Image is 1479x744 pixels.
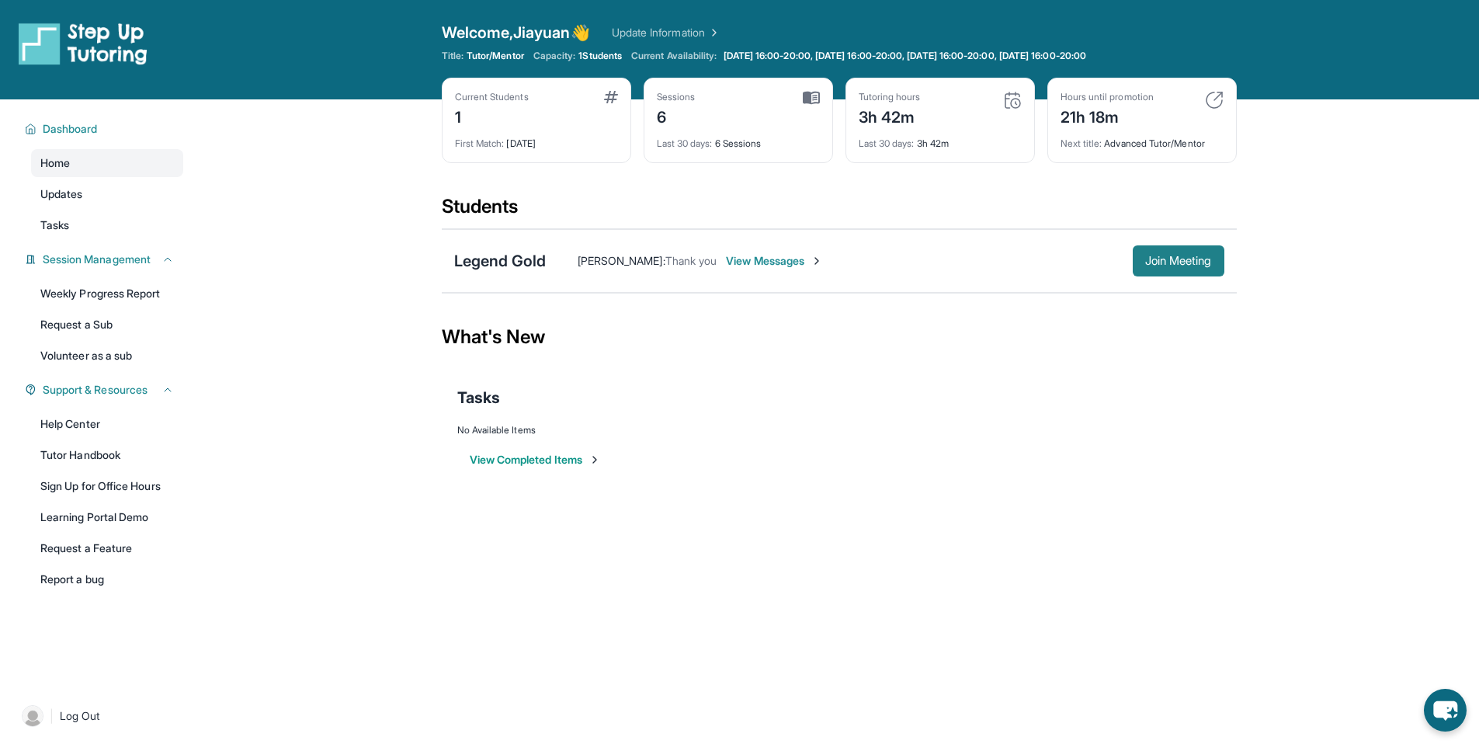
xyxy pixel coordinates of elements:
[720,50,1089,62] a: [DATE] 16:00-20:00, [DATE] 16:00-20:00, [DATE] 16:00-20:00, [DATE] 16:00-20:00
[31,441,183,469] a: Tutor Handbook
[454,250,547,272] div: Legend Gold
[40,217,69,233] span: Tasks
[457,387,500,409] span: Tasks
[31,180,183,208] a: Updates
[31,534,183,562] a: Request a Feature
[31,342,183,370] a: Volunteer as a sub
[43,382,148,398] span: Support & Resources
[665,254,717,267] span: Thank you
[1061,103,1154,128] div: 21h 18m
[455,137,505,149] span: First Match :
[1061,128,1224,150] div: Advanced Tutor/Mentor
[811,255,823,267] img: Chevron-Right
[19,22,148,65] img: logo
[1003,91,1022,110] img: card
[31,149,183,177] a: Home
[457,424,1221,436] div: No Available Items
[40,155,70,171] span: Home
[604,91,618,103] img: card
[1145,256,1212,266] span: Join Meeting
[657,128,820,150] div: 6 Sessions
[533,50,576,62] span: Capacity:
[455,103,529,128] div: 1
[859,103,921,128] div: 3h 42m
[657,91,696,103] div: Sessions
[442,303,1237,371] div: What's New
[43,252,151,267] span: Session Management
[705,25,720,40] img: Chevron Right
[40,186,83,202] span: Updates
[31,311,183,339] a: Request a Sub
[442,50,463,62] span: Title:
[1061,91,1154,103] div: Hours until promotion
[43,121,98,137] span: Dashboard
[657,103,696,128] div: 6
[31,211,183,239] a: Tasks
[1133,245,1224,276] button: Join Meeting
[578,254,665,267] span: [PERSON_NAME] :
[1424,689,1467,732] button: chat-button
[455,91,529,103] div: Current Students
[578,50,622,62] span: 1 Students
[859,128,1022,150] div: 3h 42m
[31,280,183,308] a: Weekly Progress Report
[31,472,183,500] a: Sign Up for Office Hours
[1061,137,1102,149] span: Next title :
[859,91,921,103] div: Tutoring hours
[467,50,524,62] span: Tutor/Mentor
[657,137,713,149] span: Last 30 days :
[612,25,720,40] a: Update Information
[50,707,54,725] span: |
[455,128,618,150] div: [DATE]
[803,91,820,105] img: card
[31,565,183,593] a: Report a bug
[470,452,601,468] button: View Completed Items
[726,253,823,269] span: View Messages
[16,699,183,733] a: |Log Out
[36,121,174,137] button: Dashboard
[859,137,915,149] span: Last 30 days :
[631,50,717,62] span: Current Availability:
[60,708,100,724] span: Log Out
[724,50,1086,62] span: [DATE] 16:00-20:00, [DATE] 16:00-20:00, [DATE] 16:00-20:00, [DATE] 16:00-20:00
[36,382,174,398] button: Support & Resources
[1205,91,1224,110] img: card
[442,194,1237,228] div: Students
[22,705,43,727] img: user-img
[31,503,183,531] a: Learning Portal Demo
[36,252,174,267] button: Session Management
[31,410,183,438] a: Help Center
[442,22,590,43] span: Welcome, Jiayuan 👋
